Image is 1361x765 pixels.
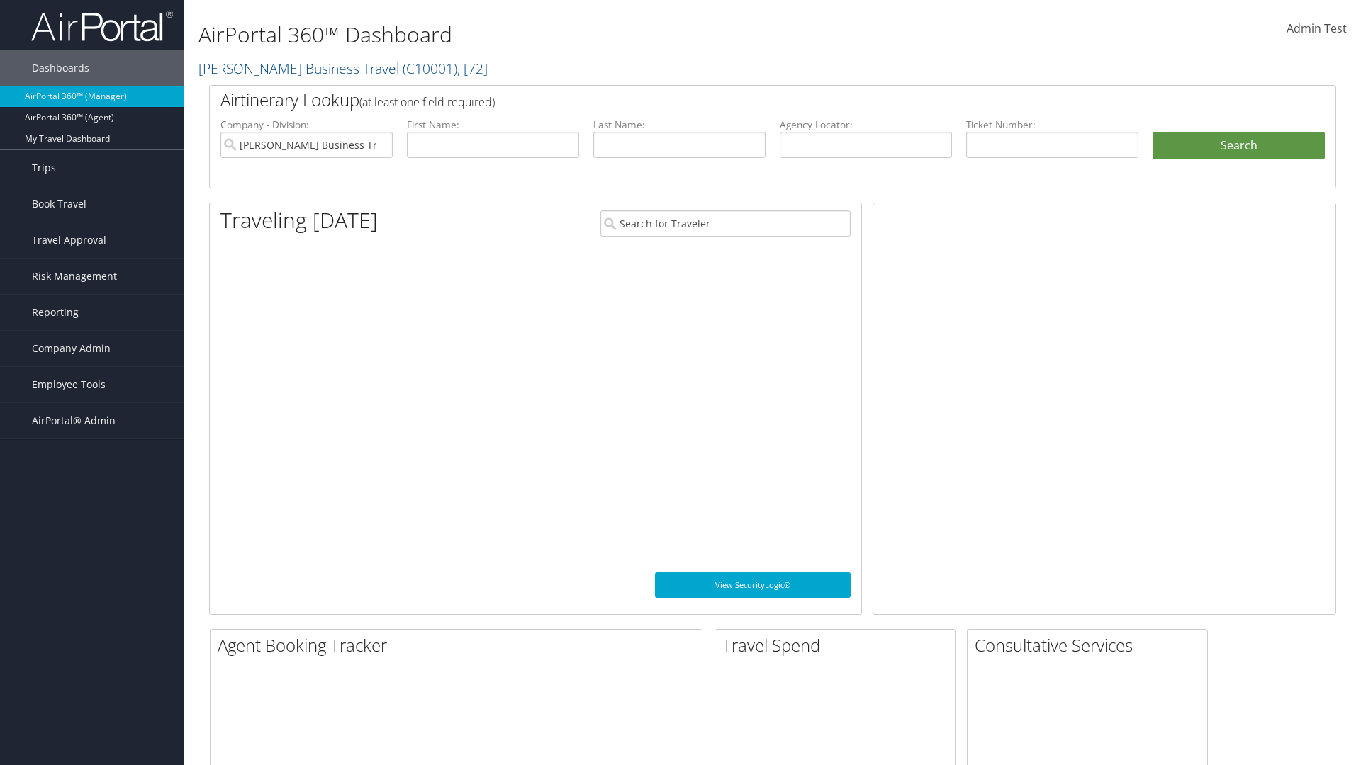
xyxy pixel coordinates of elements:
[220,88,1231,112] h2: Airtinerary Lookup
[722,633,955,657] h2: Travel Spend
[32,331,111,366] span: Company Admin
[655,572,851,598] a: View SecurityLogic®
[593,118,766,132] label: Last Name:
[32,367,106,402] span: Employee Tools
[32,222,106,258] span: Travel Approval
[32,150,56,186] span: Trips
[600,210,851,237] input: Search for Traveler
[32,403,116,438] span: AirPortal® Admin
[403,59,457,78] span: ( C10001 )
[359,94,495,110] span: (at least one field required)
[32,295,79,330] span: Reporting
[32,50,89,86] span: Dashboards
[780,118,952,132] label: Agency Locator:
[31,9,173,42] img: airportal-logo.png
[407,118,579,132] label: First Name:
[1153,132,1325,160] button: Search
[32,186,86,222] span: Book Travel
[198,20,964,50] h1: AirPortal 360™ Dashboard
[1287,7,1347,51] a: Admin Test
[220,118,393,132] label: Company - Division:
[457,59,488,78] span: , [ 72 ]
[975,633,1207,657] h2: Consultative Services
[198,59,488,78] a: [PERSON_NAME] Business Travel
[1287,21,1347,36] span: Admin Test
[218,633,702,657] h2: Agent Booking Tracker
[966,118,1138,132] label: Ticket Number:
[32,259,117,294] span: Risk Management
[220,205,378,235] h1: Traveling [DATE]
